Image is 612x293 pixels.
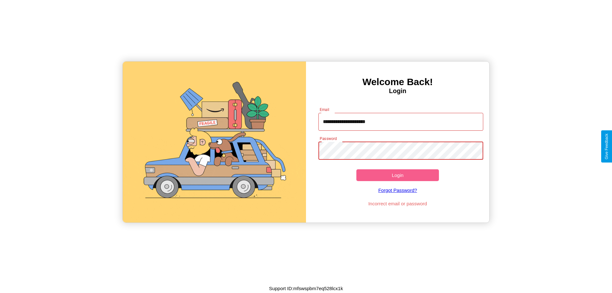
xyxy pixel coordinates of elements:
[306,77,489,87] h3: Welcome Back!
[604,134,609,159] div: Give Feedback
[315,199,480,208] p: Incorrect email or password
[320,107,330,112] label: Email
[356,169,439,181] button: Login
[123,62,306,223] img: gif
[306,87,489,95] h4: Login
[269,284,343,293] p: Support ID: mfswspbm7eq528lcx1k
[320,136,337,141] label: Password
[315,181,480,199] a: Forgot Password?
